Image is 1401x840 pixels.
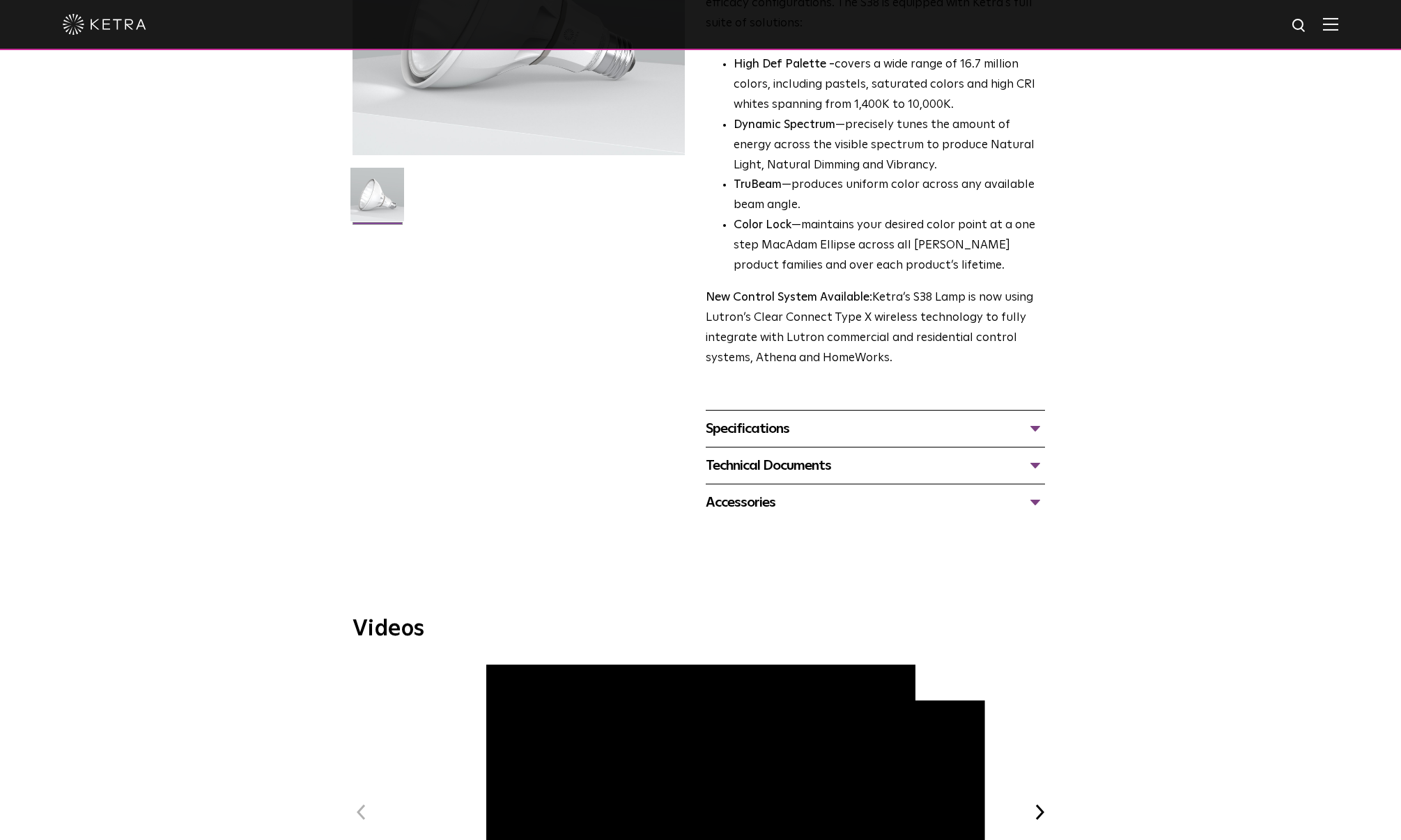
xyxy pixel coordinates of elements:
p: covers a wide range of 16.7 million colors, including pastels, saturated colors and high CRI whit... [734,55,1045,116]
img: Hamburger%20Nav.svg [1323,17,1338,31]
strong: High Def Palette - [734,58,835,70]
img: S38-Lamp-Edison-2021-Web-Square [350,168,404,232]
img: ketra-logo-2019-white [63,14,146,35]
div: Specifications [706,418,1045,440]
img: search icon [1291,17,1308,35]
strong: New Control System Available: [706,292,872,303]
li: —produces uniform color across any available beam angle. [734,175,1045,216]
strong: Dynamic Spectrum [734,119,835,131]
div: Accessories [706,491,1045,514]
li: —precisely tunes the amount of energy across the visible spectrum to produce Natural Light, Natur... [734,116,1045,176]
p: Ketra’s S38 Lamp is now using Lutron’s Clear Connect Type X wireless technology to fully integrat... [706,288,1045,369]
div: Technical Documents [706,454,1045,477]
h3: Videos [353,618,1049,640]
button: Next [1031,803,1049,821]
li: —maintains your desired color point at a one step MacAdam Ellipse across all [PERSON_NAME] produc... [734,216,1045,276]
button: Previous [353,803,371,821]
strong: Color Lock [734,219,791,231]
strong: TruBeam [734,179,782,191]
